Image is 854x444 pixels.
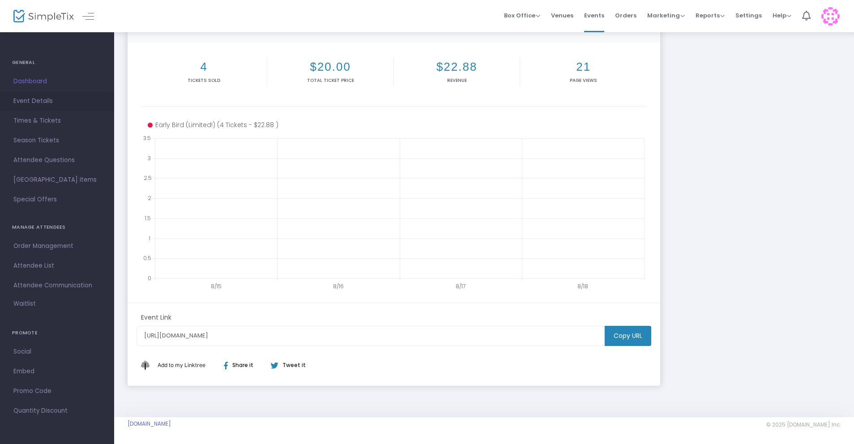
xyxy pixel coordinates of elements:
text: 3 [148,154,151,162]
text: 8/18 [577,282,588,290]
button: Add This to My Linktree [155,354,208,376]
div: Tweet it [262,361,310,369]
span: Marketing [647,11,685,20]
span: Attendee List [13,260,101,272]
text: 1 [149,234,150,242]
span: Add to my Linktree [158,362,205,368]
p: Total Ticket Price [269,77,391,84]
p: Revenue [396,77,518,84]
span: Reports [696,11,725,20]
span: Help [773,11,791,20]
img: linktree [141,361,155,369]
span: [GEOGRAPHIC_DATA] Items [13,174,101,186]
a: [DOMAIN_NAME] [128,420,171,427]
span: Box Office [504,11,540,20]
span: Season Tickets [13,135,101,146]
div: Share it [215,361,270,369]
m-button: Copy URL [605,326,651,346]
h2: 21 [522,60,645,74]
text: 3.5 [143,134,151,142]
text: 8/16 [333,282,344,290]
span: Orders [615,4,636,27]
h4: MANAGE ATTENDEES [12,218,102,236]
span: © 2025 [DOMAIN_NAME] Inc. [766,421,841,428]
text: 8/15 [211,282,222,290]
h2: $22.88 [396,60,518,74]
p: Page Views [522,77,645,84]
span: Order Management [13,240,101,252]
span: Special Offers [13,194,101,205]
text: 1.5 [145,214,151,222]
h4: GENERAL [12,54,102,72]
text: 0 [148,274,151,282]
span: Events [584,4,604,27]
text: 8/17 [456,282,465,290]
span: Promo Code [13,385,101,397]
h2: 4 [143,60,265,74]
h2: $20.00 [269,60,391,74]
text: 0.5 [143,254,151,262]
p: Tickets sold [143,77,265,84]
span: Times & Tickets [13,115,101,127]
span: Attendee Communication [13,280,101,291]
m-panel-subtitle: Event Link [141,313,171,322]
span: Dashboard [13,76,101,87]
span: Event Details [13,95,101,107]
text: 2 [148,194,151,202]
h4: PROMOTE [12,324,102,342]
span: Embed [13,366,101,377]
span: Attendee Questions [13,154,101,166]
span: Venues [551,4,573,27]
span: Waitlist [13,299,36,308]
span: Quantity Discount [13,405,101,417]
span: Social [13,346,101,358]
span: Settings [735,4,762,27]
text: 2.5 [144,174,152,182]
